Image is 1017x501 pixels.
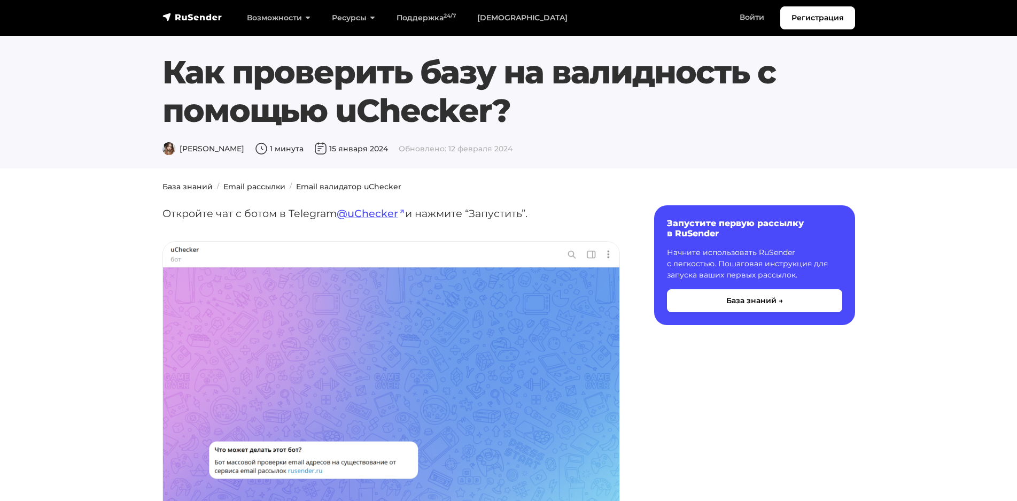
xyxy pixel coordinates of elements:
span: 15 января 2024 [314,144,388,153]
sup: 24/7 [444,12,456,19]
a: Ресурсы [321,7,386,29]
span: Обновлено: 12 февраля 2024 [399,144,513,153]
img: Время чтения [255,142,268,155]
a: Запустите первую рассылку в RuSender Начните использовать RuSender с легкостью. Пошаговая инструк... [654,205,855,325]
a: Email рассылки [223,182,285,191]
a: Email валидатор uChecker [296,182,401,191]
span: [PERSON_NAME] [162,144,244,153]
h1: Как проверить базу на валидность с помощью uChecker? [162,53,855,130]
button: База знаний → [667,289,842,312]
p: Начните использовать RuSender с легкостью. Пошаговая инструкция для запуска ваших первых рассылок. [667,247,842,281]
a: Поддержка24/7 [386,7,467,29]
img: Дата публикации [314,142,327,155]
span: 1 минута [255,144,304,153]
nav: breadcrumb [156,181,861,192]
a: Войти [729,6,775,28]
a: Регистрация [780,6,855,29]
a: [DEMOGRAPHIC_DATA] [467,7,578,29]
h6: Запустите первую рассылку в RuSender [667,218,842,238]
a: База знаний [162,182,213,191]
p: Откройте чат с ботом в Telegram и нажмите “Запустить”. [162,205,620,222]
img: RuSender [162,12,222,22]
a: Возможности [236,7,321,29]
a: @uChecker [337,207,405,220]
